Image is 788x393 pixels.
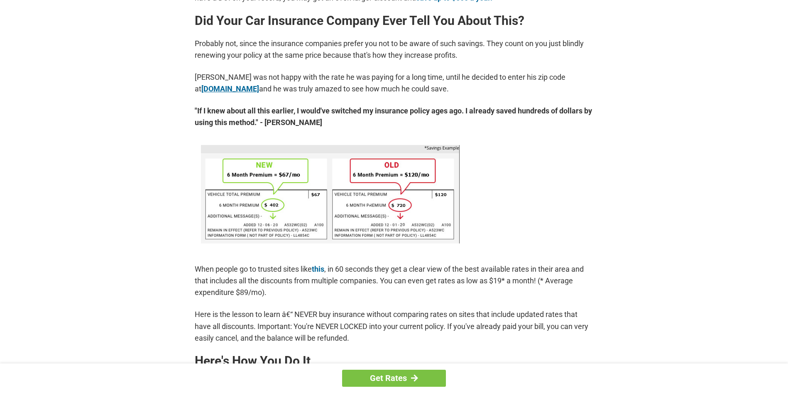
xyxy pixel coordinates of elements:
[201,84,259,93] a: [DOMAIN_NAME]
[195,14,593,27] h2: Did Your Car Insurance Company Ever Tell You About This?
[195,105,593,128] strong: "If I knew about all this earlier, I would've switched my insurance policy ages ago. I already sa...
[195,71,593,95] p: [PERSON_NAME] was not happy with the rate he was paying for a long time, until he decided to ente...
[195,38,593,61] p: Probably not, since the insurance companies prefer you not to be aware of such savings. They coun...
[201,145,460,243] img: savings
[195,263,593,298] p: When people go to trusted sites like , in 60 seconds they get a clear view of the best available ...
[195,309,593,344] p: Here is the lesson to learn â€“ NEVER buy insurance without comparing rates on sites that include...
[342,370,446,387] a: Get Rates
[312,265,324,273] a: this
[195,354,593,368] h2: Here's How You Do It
